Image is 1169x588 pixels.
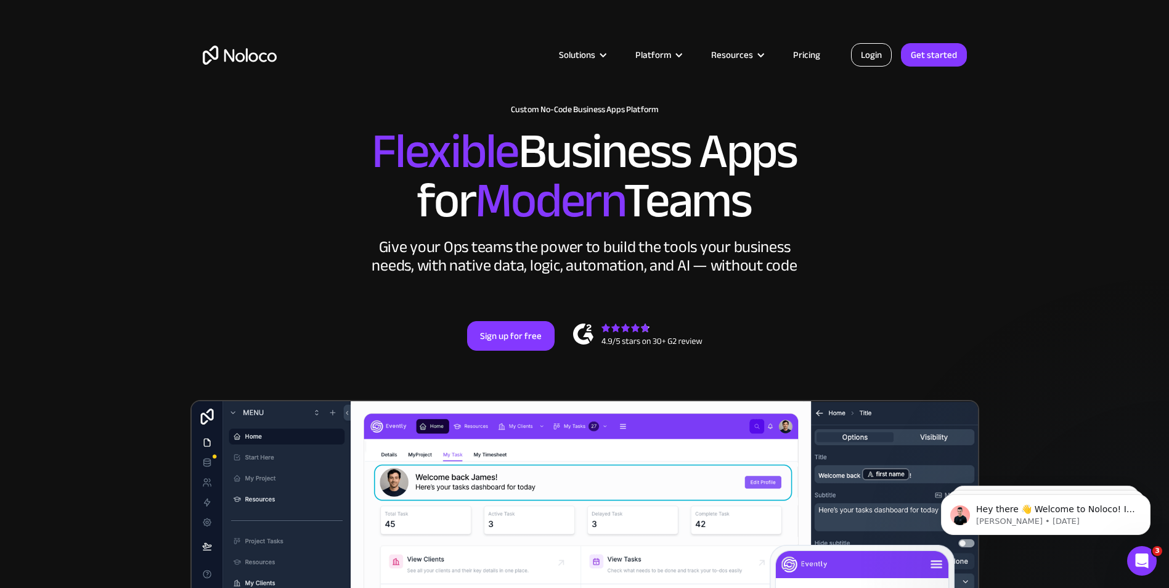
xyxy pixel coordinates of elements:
a: Login [851,43,892,67]
a: home [203,46,277,65]
a: Get started [901,43,967,67]
span: 3 [1152,546,1162,556]
a: Sign up for free [467,321,555,351]
div: Resources [696,47,778,63]
iframe: Intercom notifications message [923,468,1169,555]
iframe: Intercom live chat [1127,546,1157,576]
div: Solutions [544,47,620,63]
div: Resources [711,47,753,63]
div: Give your Ops teams the power to build the tools your business needs, with native data, logic, au... [369,238,800,275]
span: Flexible [372,105,518,197]
a: Pricing [778,47,836,63]
div: Platform [635,47,671,63]
div: Platform [620,47,696,63]
span: Modern [475,155,624,247]
div: Solutions [559,47,595,63]
h2: Business Apps for Teams [203,127,967,226]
